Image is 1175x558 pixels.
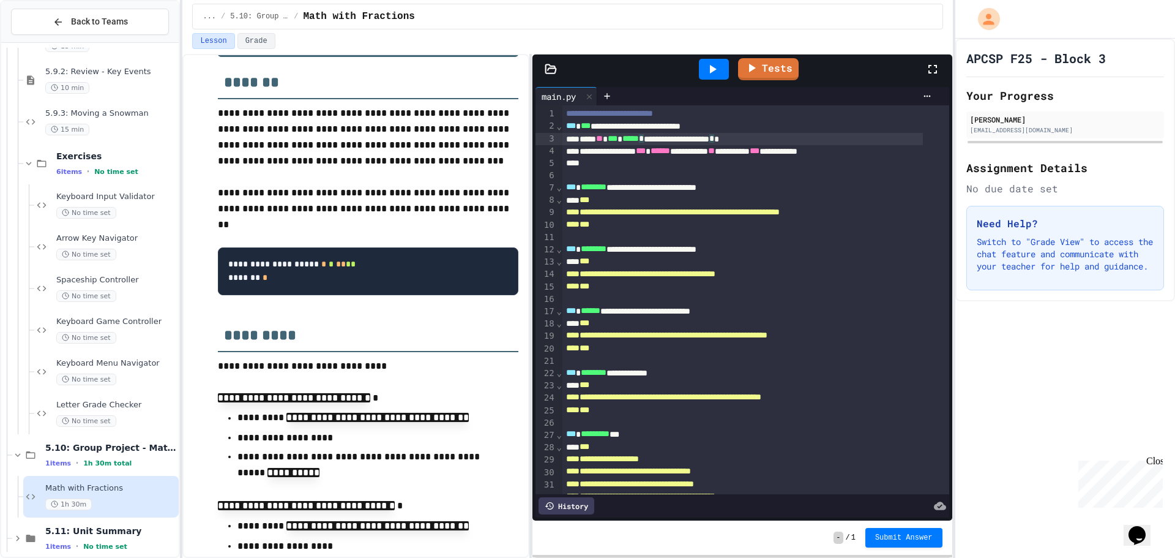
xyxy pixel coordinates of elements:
[556,368,562,378] span: Fold line
[966,159,1164,176] h2: Assignment Details
[965,5,1003,33] div: My Account
[846,533,850,543] span: /
[535,244,556,256] div: 12
[535,492,556,504] div: 32
[535,145,556,157] div: 4
[851,533,856,543] span: 1
[5,5,84,78] div: Chat with us now!Close
[535,417,556,429] div: 26
[45,82,89,94] span: 10 min
[556,121,562,131] span: Fold line
[535,194,556,206] div: 8
[303,9,414,24] span: Math with Fractions
[56,317,176,327] span: Keyboard Game Controller
[556,244,562,254] span: Fold line
[535,256,556,268] div: 13
[535,343,556,355] div: 20
[556,430,562,440] span: Fold line
[535,108,556,120] div: 1
[535,87,597,105] div: main.py
[556,257,562,266] span: Fold line
[535,206,556,219] div: 9
[45,499,92,510] span: 1h 30m
[977,216,1154,231] h3: Need Help?
[865,528,942,548] button: Submit Answer
[535,306,556,318] div: 17
[56,168,82,176] span: 6 items
[970,114,1160,125] div: [PERSON_NAME]
[535,90,582,103] div: main.py
[556,195,562,205] span: Fold line
[83,459,132,467] span: 1h 30m total
[966,87,1164,104] h2: Your Progress
[535,268,556,281] div: 14
[556,306,562,316] span: Fold line
[535,380,556,392] div: 23
[221,12,225,21] span: /
[45,483,176,494] span: Math with Fractions
[535,368,556,380] div: 22
[45,459,71,467] span: 1 items
[87,167,89,176] span: •
[535,219,556,232] div: 10
[966,50,1106,67] h1: APCSP F25 - Block 3
[1073,456,1163,508] iframe: chat widget
[56,374,116,385] span: No time set
[76,458,78,468] span: •
[45,67,176,77] span: 5.9.2: Review - Key Events
[535,392,556,404] div: 24
[56,275,176,285] span: Spaceship Controller
[977,236,1154,273] p: Switch to "Grade View" to access the chat feature and communicate with your teacher for help and ...
[535,293,556,306] div: 16
[556,183,562,192] span: Fold line
[556,380,562,390] span: Fold line
[230,12,289,21] span: 5.10: Group Project - Math with Fractions
[56,207,116,219] span: No time set
[56,400,176,410] span: Letter Grade Checker
[294,12,298,21] span: /
[203,12,216,21] span: ...
[535,318,556,330] div: 18
[535,120,556,132] div: 2
[535,330,556,342] div: 19
[556,319,562,328] span: Fold line
[535,133,556,145] div: 3
[11,9,169,35] button: Back to Teams
[966,181,1164,196] div: No due date set
[535,429,556,442] div: 27
[535,281,556,293] div: 15
[45,526,176,537] span: 5.11: Unit Summary
[535,182,556,194] div: 7
[83,543,127,551] span: No time set
[71,15,128,28] span: Back to Teams
[535,442,556,454] div: 28
[875,533,933,543] span: Submit Answer
[56,415,116,427] span: No time set
[535,467,556,479] div: 30
[539,497,594,515] div: History
[56,192,176,202] span: Keyboard Input Validator
[970,126,1160,135] div: [EMAIL_ADDRESS][DOMAIN_NAME]
[556,442,562,452] span: Fold line
[535,355,556,368] div: 21
[45,124,89,135] span: 15 min
[45,108,176,119] span: 5.9.3: Moving a Snowman
[535,157,556,170] div: 5
[56,290,116,302] span: No time set
[535,170,556,182] div: 6
[56,249,116,260] span: No time set
[1124,509,1163,546] iframe: chat widget
[535,232,556,244] div: 11
[45,442,176,453] span: 5.10: Group Project - Math with Fractions
[535,454,556,466] div: 29
[56,332,116,344] span: No time set
[94,168,138,176] span: No time set
[76,541,78,551] span: •
[45,543,71,551] span: 1 items
[535,405,556,417] div: 25
[192,33,234,49] button: Lesson
[237,33,275,49] button: Grade
[56,358,176,369] span: Keyboard Menu Navigator
[834,532,843,544] span: -
[56,233,176,244] span: Arrow Key Navigator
